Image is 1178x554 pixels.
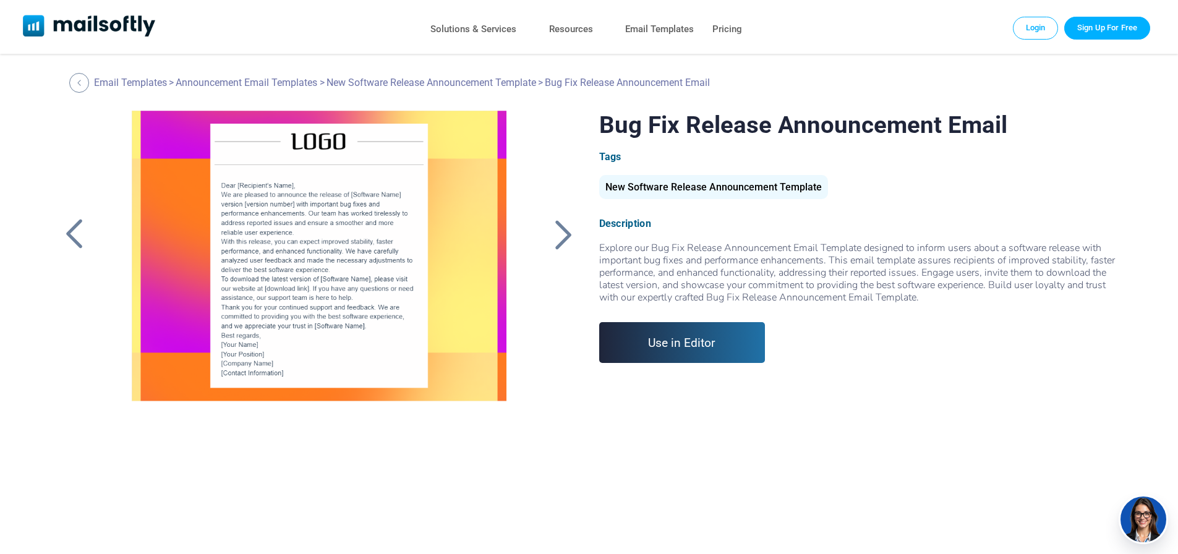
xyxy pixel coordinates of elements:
[599,151,1119,163] div: Tags
[327,77,536,88] a: New Software Release Announcement Template
[176,77,317,88] a: Announcement Email Templates
[549,20,593,38] a: Resources
[111,111,527,420] a: Bug Fix Release Announcement Email
[599,175,828,199] div: New Software Release Announcement Template
[712,20,742,38] a: Pricing
[69,73,92,93] a: Back
[599,242,1119,304] div: Explore our Bug Fix Release Announcement Email Template designed to inform users about a software...
[548,218,579,250] a: Back
[599,111,1119,138] h1: Bug Fix Release Announcement Email
[430,20,516,38] a: Solutions & Services
[599,218,1119,229] div: Description
[59,218,90,250] a: Back
[599,322,766,363] a: Use in Editor
[599,186,828,192] a: New Software Release Announcement Template
[94,77,167,88] a: Email Templates
[1013,17,1059,39] a: Login
[1064,17,1150,39] a: Trial
[625,20,694,38] a: Email Templates
[23,15,156,39] a: Mailsoftly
